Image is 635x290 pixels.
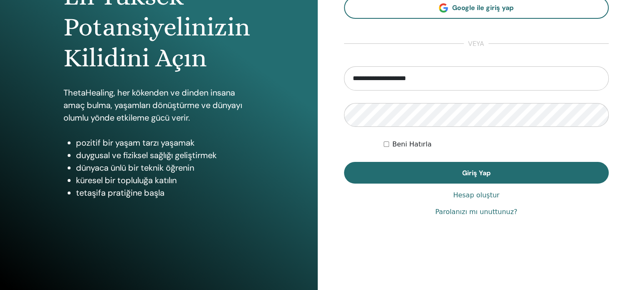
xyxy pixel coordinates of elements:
[76,136,254,149] li: pozitif bir yaşam tarzı yaşamak
[76,149,254,161] li: duygusal ve fiziksel sağlığı geliştirmek
[76,161,254,174] li: dünyaca ünlü bir teknik öğrenin
[452,3,514,12] span: Google ile giriş yap
[63,86,254,124] p: ThetaHealing, her kökenden ve dinden insana amaç bulma, yaşamları dönüştürme ve dünyayı olumlu yö...
[76,187,254,199] li: tetaşifa pratiğine başla
[392,139,432,149] label: Beni Hatırla
[453,190,499,200] a: Hesap oluştur
[464,39,488,49] span: veya
[344,162,609,184] button: Giriş Yap
[384,139,609,149] div: Keep me authenticated indefinitely or until I manually logout
[462,169,491,177] span: Giriş Yap
[435,207,517,217] a: Parolanızı mı unuttunuz?
[76,174,254,187] li: küresel bir topluluğa katılın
